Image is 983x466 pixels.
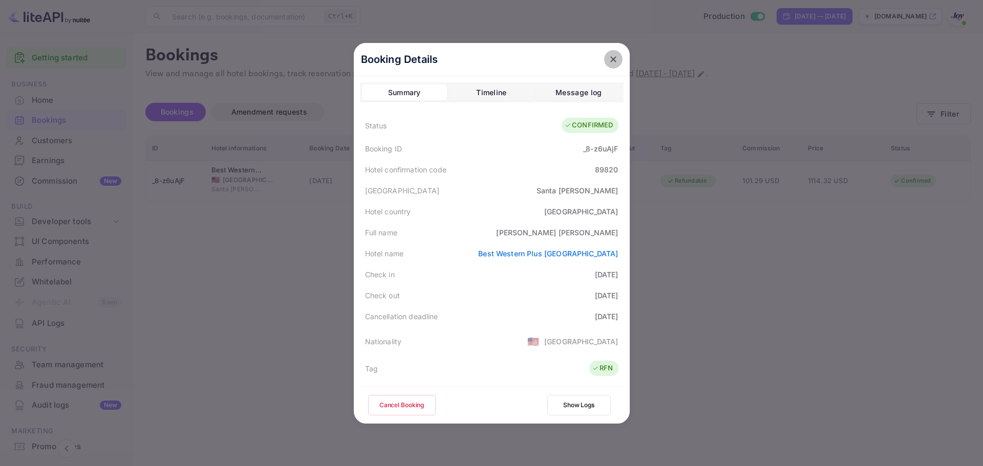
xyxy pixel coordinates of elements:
div: Santa [PERSON_NAME] [537,185,618,196]
div: [DATE] [595,311,618,322]
div: RFN [592,363,613,373]
div: [PERSON_NAME] [PERSON_NAME] [496,227,618,238]
div: [GEOGRAPHIC_DATA] [544,206,618,217]
p: Booking Details [361,52,438,67]
div: Status [365,120,387,131]
span: United States [527,332,539,350]
div: _8-z6uAjF [583,143,618,154]
div: Booking ID [365,143,402,154]
div: Cancellation deadline [365,311,438,322]
button: Summary [362,84,447,101]
button: Cancel Booking [368,395,436,415]
div: [DATE] [595,269,618,280]
div: Hotel confirmation code [365,164,446,175]
button: close [604,50,623,69]
div: CONFIRMED [564,120,613,130]
div: Check out [365,290,400,301]
div: Hotel name [365,248,404,259]
div: 89820 [595,164,618,175]
div: Check in [365,269,395,280]
button: Timeline [449,84,534,101]
div: Tag [365,363,378,374]
div: [GEOGRAPHIC_DATA] [544,336,618,347]
div: [DATE] [595,290,618,301]
div: Nationality [365,336,402,347]
button: Message log [536,84,621,101]
button: Show Logs [547,395,611,415]
div: Full name [365,227,397,238]
div: Timeline [476,86,506,99]
div: Hotel country [365,206,411,217]
div: Summary [388,86,421,99]
div: [GEOGRAPHIC_DATA] [365,185,440,196]
a: Best Western Plus [GEOGRAPHIC_DATA] [478,249,618,258]
div: Message log [555,86,602,99]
